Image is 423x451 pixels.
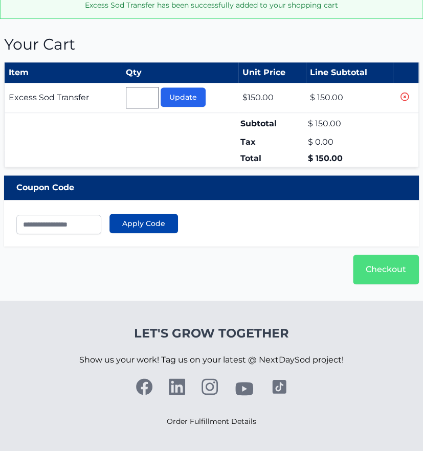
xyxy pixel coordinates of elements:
td: $150.00 [238,83,306,113]
span: Apply Code [122,218,165,229]
th: Unit Price [238,62,306,83]
td: $ 0.00 [306,134,392,150]
div: Coupon Code [4,175,419,200]
h1: Your Cart [4,35,419,54]
a: Checkout [353,255,419,284]
td: $ 150.00 [306,150,392,167]
td: Subtotal [238,113,306,134]
th: Qty [122,62,238,83]
td: Tax [238,134,306,150]
a: Order Fulfillment Details [167,417,256,426]
th: Line Subtotal [306,62,392,83]
td: Total [238,150,306,167]
button: Apply Code [109,214,178,233]
p: Show us your work! Tag us on your latest @ NextDaySod project! [79,342,344,378]
td: $ 150.00 [306,113,392,134]
th: Item [5,62,122,83]
h4: Let's Grow Together [79,325,344,342]
td: Excess Sod Transfer [5,83,122,113]
td: $ 150.00 [306,83,392,113]
button: Update [161,87,206,107]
